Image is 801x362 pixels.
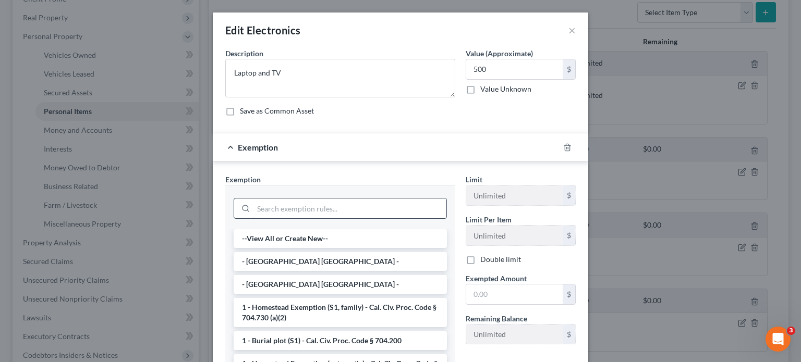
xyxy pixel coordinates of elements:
li: 1 - Homestead Exemption (S1, family) - Cal. Civ. Proc. Code § 704.730 (a)(2) [234,298,447,327]
div: $ [563,59,575,79]
span: 3 [787,327,795,335]
span: Description [225,49,263,58]
label: Remaining Balance [466,313,527,324]
span: Exempted Amount [466,274,527,283]
li: --View All or Create New-- [234,229,447,248]
input: 0.00 [466,59,563,79]
label: Value Unknown [480,84,531,94]
label: Value (Approximate) [466,48,533,59]
input: -- [466,226,563,245]
label: Limit Per Item [466,214,512,225]
span: Exemption [238,142,278,152]
div: $ [563,226,575,245]
span: Limit [466,175,482,184]
div: $ [563,324,575,344]
input: Search exemption rules... [253,198,446,218]
li: 1 - Burial plot (S1) - Cal. Civ. Proc. Code § 704.200 [234,331,447,350]
div: $ [563,284,575,304]
label: Save as Common Asset [240,106,314,116]
input: -- [466,185,563,205]
div: $ [563,185,575,205]
iframe: Intercom live chat [766,327,791,352]
li: - [GEOGRAPHIC_DATA] [GEOGRAPHIC_DATA] - [234,252,447,271]
li: - [GEOGRAPHIC_DATA] [GEOGRAPHIC_DATA] - [234,275,447,294]
span: Exemption [225,175,261,184]
label: Double limit [480,254,521,265]
input: 0.00 [466,284,563,304]
button: × [568,24,576,36]
div: Edit Electronics [225,23,300,38]
input: -- [466,324,563,344]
